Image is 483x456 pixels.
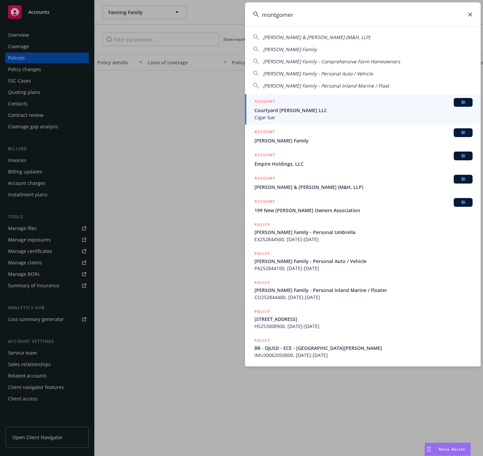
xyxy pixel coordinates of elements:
[245,333,481,362] a: POLICYBR - DJUSD - ECE - [GEOGRAPHIC_DATA][PERSON_NAME]IMU30062050800, [DATE]-[DATE]
[254,221,270,228] h5: POLICY
[263,34,370,40] span: [PERSON_NAME] & [PERSON_NAME] (M&H, LLP)
[254,265,473,272] span: PA252844100, [DATE]-[DATE]
[254,98,275,106] h5: ACCOUNT
[425,443,433,456] div: Drag to move
[254,152,275,160] h5: ACCOUNT
[245,247,481,275] a: POLICY[PERSON_NAME] Family - Personal Auto / VehiclePA252844100, [DATE]-[DATE]
[254,207,473,214] span: 199 New [PERSON_NAME] Owners Association
[254,198,275,206] h5: ACCOUNT
[254,352,473,359] span: IMU30062050800, [DATE]-[DATE]
[245,125,481,148] a: ACCOUNTBI[PERSON_NAME] Family
[254,294,473,301] span: CO252844400, [DATE]-[DATE]
[263,46,317,53] span: [PERSON_NAME] Family
[254,287,473,294] span: [PERSON_NAME] Family - Personal Inland Marine / Floater
[254,316,473,323] span: [STREET_ADDRESS]
[245,304,481,333] a: POLICY[STREET_ADDRESS]HS253008900, [DATE]-[DATE]
[254,323,473,330] span: HS253008900, [DATE]-[DATE]
[439,446,465,452] span: Nova Assist
[254,114,473,121] span: Cigar bar
[245,275,481,304] a: POLICY[PERSON_NAME] Family - Personal Inland Marine / FloaterCO252844400, [DATE]-[DATE]
[263,70,373,77] span: [PERSON_NAME] Family - Personal Auto / Vehicle
[254,345,473,352] span: BR - DJUSD - ECE - [GEOGRAPHIC_DATA][PERSON_NAME]
[424,443,471,456] button: Nova Assist
[245,2,481,27] input: Search...
[254,236,473,243] span: EX252844500, [DATE]-[DATE]
[245,218,481,247] a: POLICY[PERSON_NAME] Family - Personal UmbrellaEX252844500, [DATE]-[DATE]
[245,194,481,218] a: ACCOUNTBI199 New [PERSON_NAME] Owners Association
[254,337,270,344] h5: POLICY
[254,279,270,286] h5: POLICY
[456,99,470,105] span: BI
[254,308,270,315] h5: POLICY
[254,175,275,183] h5: ACCOUNT
[263,83,389,89] span: [PERSON_NAME] Family - Personal Inland Marine / Float
[263,58,400,65] span: [PERSON_NAME] Family - Comprehensive Form Homeowners
[456,199,470,205] span: BI
[245,148,481,171] a: ACCOUNTBIEmpire Holdings, LLC
[254,137,473,144] span: [PERSON_NAME] Family
[254,107,473,114] span: Courtyard [PERSON_NAME] LLC
[456,153,470,159] span: BI
[254,184,473,191] span: [PERSON_NAME] & [PERSON_NAME] (M&H, LLP)
[254,258,473,265] span: [PERSON_NAME] Family - Personal Auto / Vehicle
[254,128,275,136] h5: ACCOUNT
[254,250,270,257] h5: POLICY
[456,176,470,182] span: BI
[254,160,473,167] span: Empire Holdings, LLC
[245,171,481,194] a: ACCOUNTBI[PERSON_NAME] & [PERSON_NAME] (M&H, LLP)
[245,94,481,125] a: ACCOUNTBICourtyard [PERSON_NAME] LLCCigar bar
[456,130,470,136] span: BI
[254,229,473,236] span: [PERSON_NAME] Family - Personal Umbrella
